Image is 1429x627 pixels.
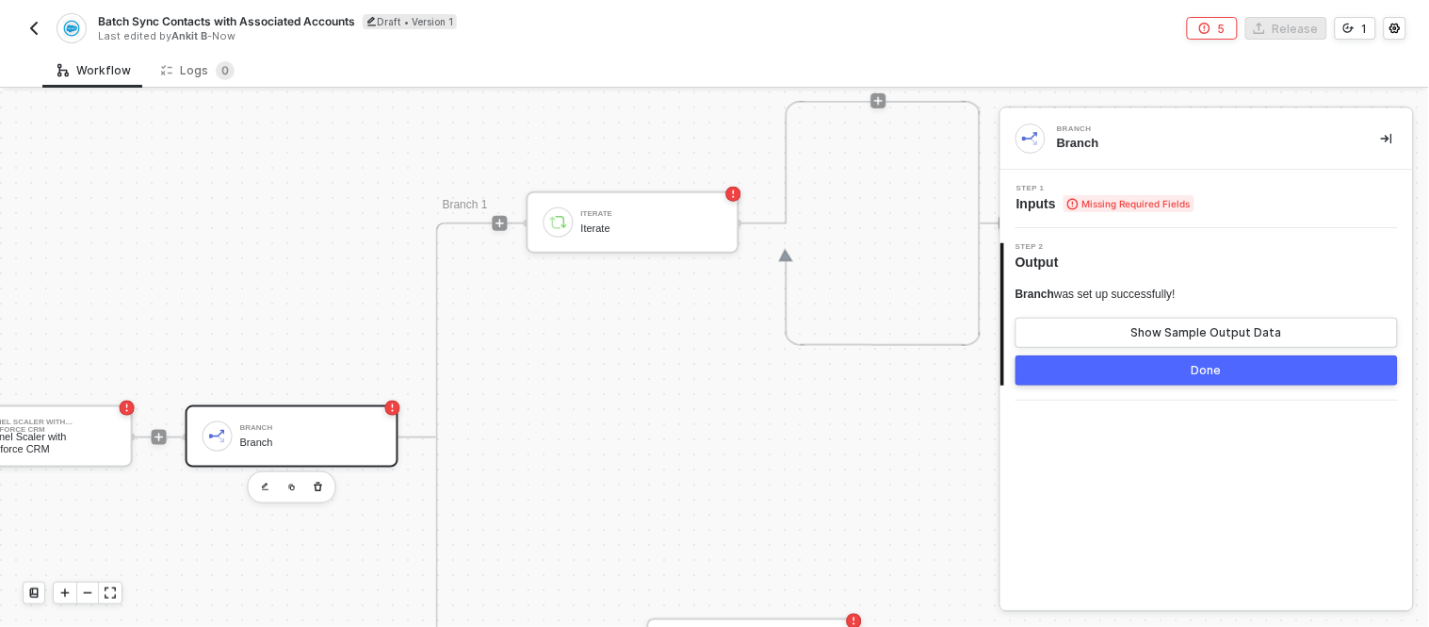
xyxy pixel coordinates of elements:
span: icon-expand [105,587,116,599]
span: Step 2 [1015,243,1066,251]
img: copy-block [288,484,296,491]
div: Logs [161,61,235,80]
button: edit-cred [254,476,277,499]
img: edit-cred [262,483,269,491]
div: Branch 1 [443,196,556,215]
span: icon-settings [1389,23,1401,34]
span: Ankit B [171,29,207,42]
span: icon-error-page [726,187,741,202]
img: integration-icon [63,20,79,37]
div: Iterate [581,210,723,218]
button: 5 [1187,17,1238,40]
div: Show Sample Output Data [1131,325,1282,340]
span: icon-error-page [1199,23,1210,34]
span: Missing Required Fields [1064,195,1194,212]
div: was set up successfully! [1015,287,1176,303]
span: Step 1 [1016,185,1194,192]
button: copy-block [281,476,303,499]
sup: 0 [216,61,235,80]
div: Branch [1057,135,1351,152]
div: Step 1Inputs Missing Required Fields [1000,185,1413,213]
span: icon-play [59,587,71,599]
div: Done [1192,363,1222,378]
div: Step 2Output Branchwas set up successfully!Show Sample Output DataDone [1000,243,1413,386]
span: Output [1015,253,1066,272]
span: icon-versioning [1343,23,1355,34]
img: icon [550,214,567,231]
div: 5 [1218,21,1226,37]
span: icon-minus [82,587,93,599]
img: integration-icon [1022,130,1039,147]
div: Branch [240,437,382,449]
span: icon-collapse-right [1381,133,1392,144]
div: Iterate [581,223,723,235]
button: Show Sample Output Data [1015,318,1398,348]
span: Inputs [1016,194,1194,213]
button: back [23,17,45,40]
span: icon-error-page [120,401,135,416]
div: Last edited by - Now [98,29,713,43]
span: icon-play [154,432,165,443]
button: Done [1015,355,1398,386]
span: Branch [1015,288,1054,301]
div: 1 [1362,21,1368,37]
span: icon-error-page [385,401,400,416]
div: Workflow [57,63,131,78]
button: 1 [1335,17,1376,40]
span: icon-play [873,95,885,107]
div: Branch [1057,125,1340,133]
img: icon [209,428,226,445]
span: Batch Sync Contacts with Associated Accounts [98,13,355,29]
span: icon-play [495,218,506,229]
img: back [26,21,41,36]
button: Release [1245,17,1327,40]
div: Draft • Version 1 [363,14,457,29]
div: Branch [240,424,382,432]
span: icon-edit [366,16,377,26]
